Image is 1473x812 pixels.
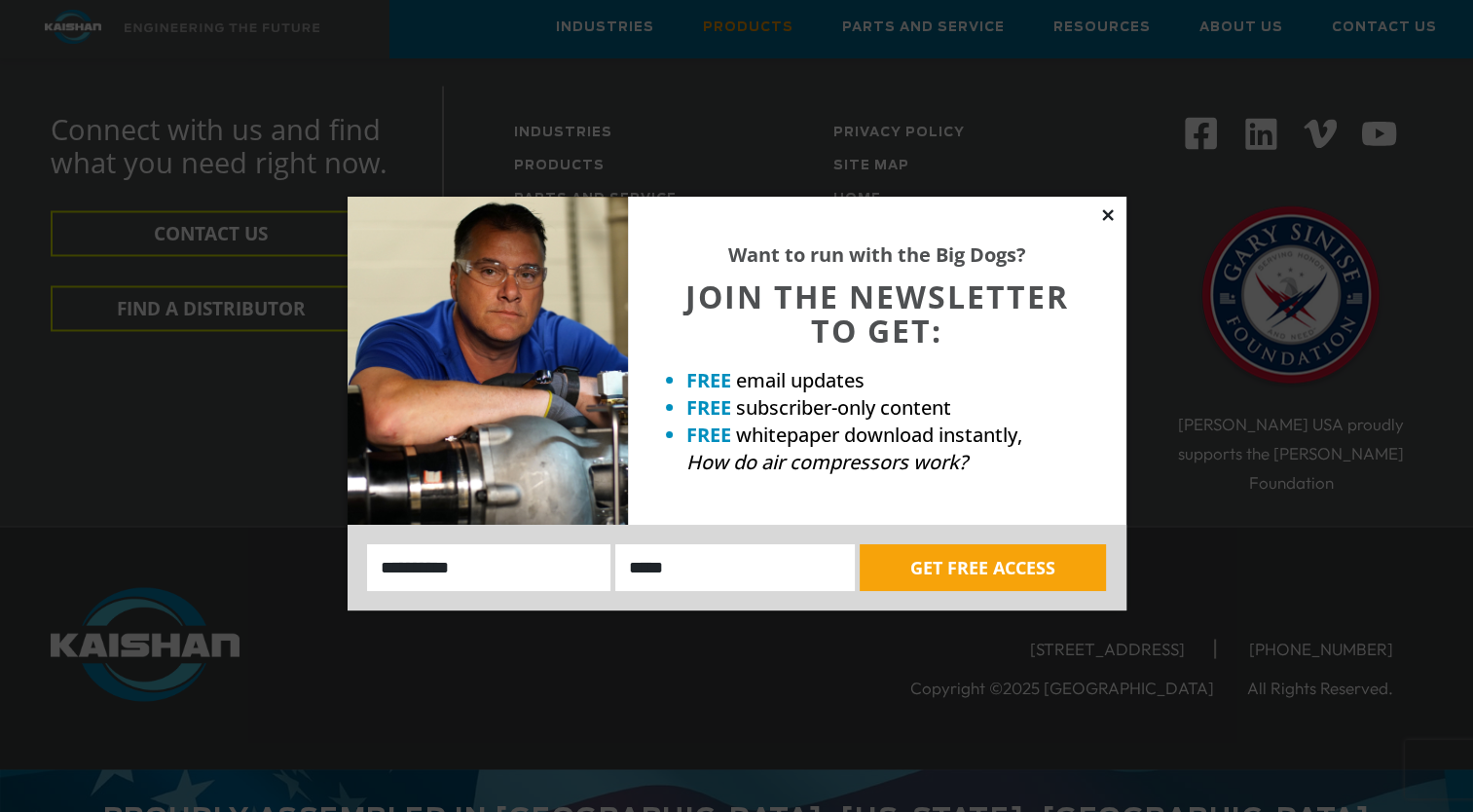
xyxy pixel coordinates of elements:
em: How do air compressors work? [686,449,968,475]
input: Name: [367,544,611,591]
button: GET FREE ACCESS [860,544,1106,591]
strong: FREE [686,394,731,421]
span: email updates [736,367,865,393]
span: JOIN THE NEWSLETTER TO GET: [685,276,1069,351]
span: subscriber-only content [736,394,951,421]
strong: FREE [686,422,731,448]
strong: Want to run with the Big Dogs? [728,241,1026,268]
span: whitepaper download instantly, [736,422,1022,448]
button: Close [1099,206,1117,224]
input: Email [615,544,855,591]
strong: FREE [686,367,731,393]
